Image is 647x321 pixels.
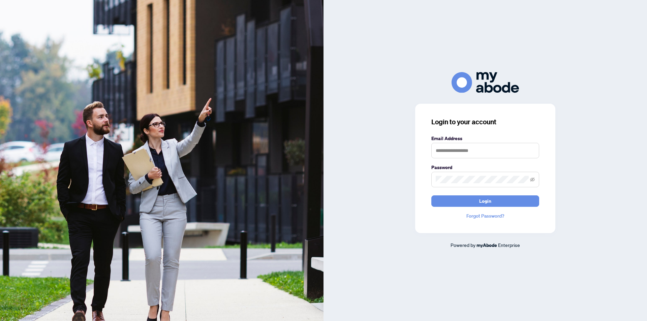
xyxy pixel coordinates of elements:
h3: Login to your account [431,117,539,127]
label: Email Address [431,135,539,142]
a: Forgot Password? [431,212,539,220]
img: ma-logo [452,72,519,93]
span: Enterprise [498,242,520,248]
button: Login [431,195,539,207]
label: Password [431,164,539,171]
span: eye-invisible [530,177,535,182]
span: Powered by [451,242,475,248]
a: myAbode [476,242,497,249]
span: Login [479,196,491,206]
